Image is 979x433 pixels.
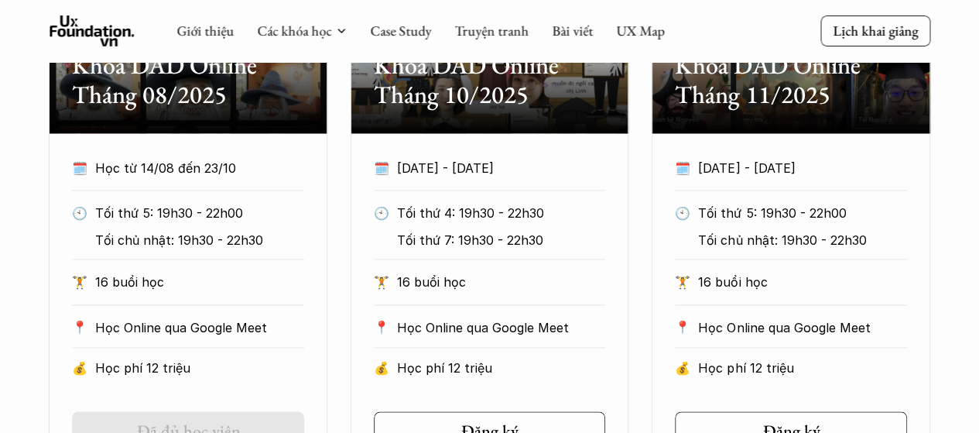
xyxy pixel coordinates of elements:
[72,50,304,110] h2: Khóa DAD Online Tháng 08/2025
[72,356,87,380] p: 💰
[257,22,331,40] a: Các khóa học
[95,201,311,225] p: Tối thứ 5: 19h30 - 22h00
[397,316,606,339] p: Học Online qua Google Meet
[95,356,304,380] p: Học phí 12 triệu
[374,50,606,110] h2: Khóa DAD Online Tháng 10/2025
[95,316,304,339] p: Học Online qua Google Meet
[397,156,606,180] p: [DATE] - [DATE]
[72,201,87,225] p: 🕙
[95,229,311,252] p: Tối chủ nhật: 19h30 - 22h30
[397,270,606,294] p: 16 buổi học
[397,229,613,252] p: Tối thứ 7: 19h30 - 22h30
[374,320,389,335] p: 📍
[72,156,87,180] p: 🗓️
[374,201,389,225] p: 🕙
[72,270,87,294] p: 🏋️
[397,201,613,225] p: Tối thứ 4: 19h30 - 22h30
[698,316,907,339] p: Học Online qua Google Meet
[675,356,690,380] p: 💰
[370,22,431,40] a: Case Study
[698,229,914,252] p: Tối chủ nhật: 19h30 - 22h30
[95,270,304,294] p: 16 buổi học
[698,270,907,294] p: 16 buổi học
[675,270,690,294] p: 🏋️
[374,356,389,380] p: 💰
[698,156,907,180] p: [DATE] - [DATE]
[675,320,690,335] p: 📍
[698,356,907,380] p: Học phí 12 triệu
[616,22,665,40] a: UX Map
[833,22,918,40] p: Lịch khai giảng
[552,22,593,40] a: Bài viết
[675,50,907,110] h2: Khóa DAD Online Tháng 11/2025
[72,320,87,335] p: 📍
[95,156,304,180] p: Học từ 14/08 đến 23/10
[454,22,529,40] a: Truyện tranh
[176,22,234,40] a: Giới thiệu
[397,356,606,380] p: Học phí 12 triệu
[374,156,389,180] p: 🗓️
[374,270,389,294] p: 🏋️
[675,201,690,225] p: 🕙
[820,15,930,46] a: Lịch khai giảng
[698,201,914,225] p: Tối thứ 5: 19h30 - 22h00
[675,156,690,180] p: 🗓️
